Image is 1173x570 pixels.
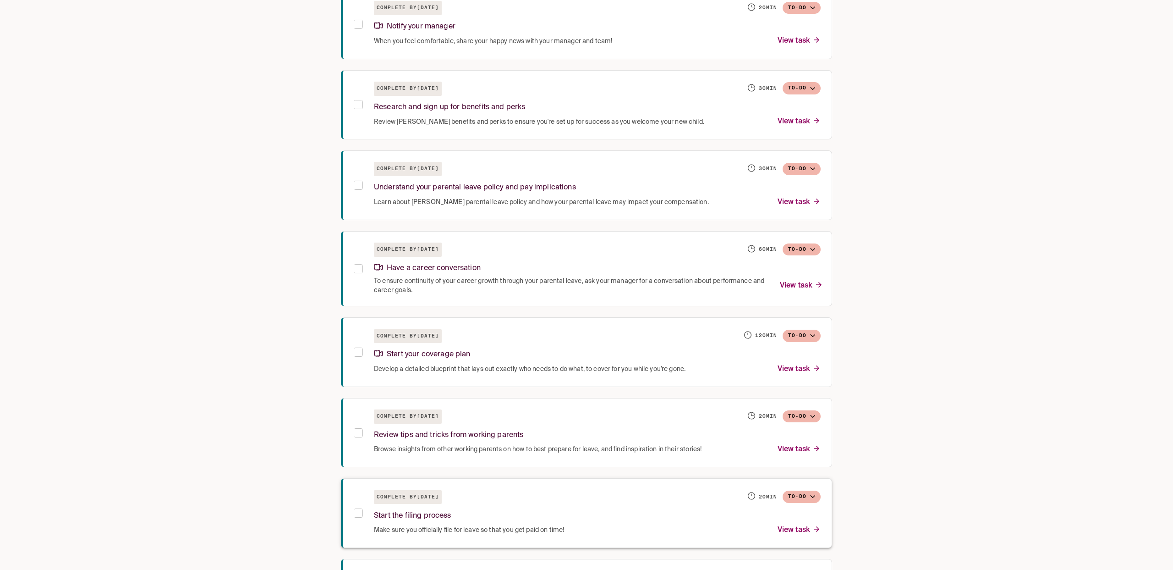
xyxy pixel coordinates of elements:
p: Notify your manager [374,21,455,33]
span: Learn about [PERSON_NAME] parental leave policy and how your parental leave may impact your compe... [374,198,709,207]
h6: Complete by [DATE] [374,162,442,176]
button: To-do [783,2,821,14]
p: View task [778,196,821,209]
h6: 60 min [759,246,777,253]
button: To-do [783,491,821,503]
p: View task [778,35,821,47]
p: Start your coverage plan [374,349,471,361]
h6: Complete by [DATE] [374,490,442,504]
span: When you feel comfortable, share your happy news with your manager and team! [374,37,612,46]
button: To-do [783,163,821,175]
span: Review [PERSON_NAME] benefits and perks to ensure you're set up for success as you welcome your n... [374,117,704,127]
p: View task [778,116,821,128]
p: View task [778,363,821,376]
p: Understand your parental leave policy and pay implications [374,182,576,194]
p: Research and sign up for benefits and perks [374,101,525,114]
p: View task [778,524,821,537]
h6: Complete by [DATE] [374,410,442,424]
p: View task [778,443,821,456]
button: To-do [783,243,821,256]
h6: 120 min [755,332,777,339]
button: To-do [783,410,821,423]
h6: 20 min [759,413,777,420]
button: To-do [783,82,821,94]
h6: 30 min [759,165,777,172]
p: Review tips and tricks from working parents [374,429,523,442]
h6: Complete by [DATE] [374,243,442,257]
span: To ensure continuity of your career growth through your parental leave, ask your manager for a co... [374,277,769,295]
p: Start the filing process [374,510,451,522]
h6: Complete by [DATE] [374,82,442,96]
h6: 30 min [759,85,777,92]
h6: 20 min [759,493,777,501]
span: Develop a detailed blueprint that lays out exactly who needs to do what, to cover for you while y... [374,365,685,374]
p: View task [780,280,823,292]
p: Have a career conversation [374,262,481,275]
h6: 20 min [759,4,777,11]
span: Make sure you officially file for leave so that you get paid on time! [374,526,564,535]
button: To-do [783,330,821,342]
p: Browse insights from other working parents on how to best prepare for leave, and find inspiration... [374,443,702,456]
h6: Complete by [DATE] [374,1,442,15]
h6: Complete by [DATE] [374,329,442,343]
